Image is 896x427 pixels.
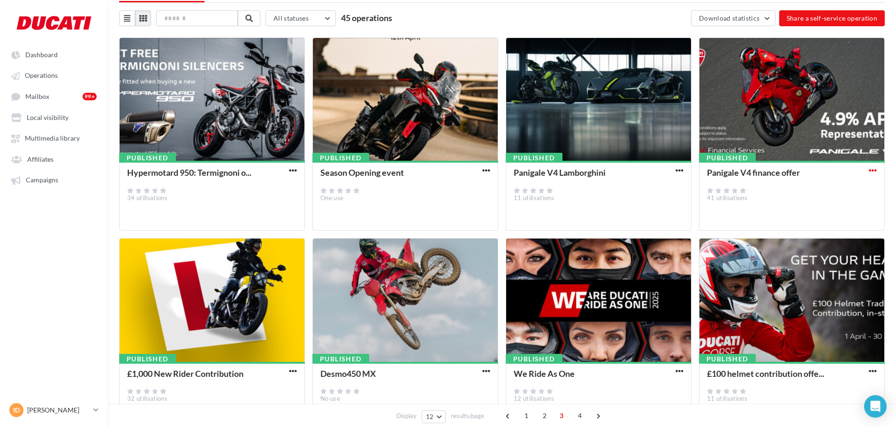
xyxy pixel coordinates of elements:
button: All statuses [266,10,336,26]
span: 32 utilisations [127,395,167,402]
button: Share a self-service operation [779,10,885,26]
div: £1,000 New Rider Contribution [127,368,243,379]
span: Display [396,412,417,420]
div: Published [119,153,176,163]
span: 12 [426,413,434,420]
span: One use [320,194,343,202]
div: Panigale V4 Lamborghini [514,167,606,178]
span: Multimedia library [25,135,80,142]
div: Season Opening event [320,167,404,178]
div: Published [312,354,369,364]
span: Operations [25,72,58,80]
a: Campaigns [6,171,102,188]
div: We Ride As One [514,368,575,379]
span: All statuses [273,14,309,22]
div: Published [119,354,176,364]
div: Hypermotard 950: Termignoni o... [127,167,251,178]
div: Panigale V4 finance offer [707,167,800,178]
a: Multimedia library [6,129,102,146]
span: 34 utilisations [127,194,167,202]
div: Published [699,153,756,163]
span: 11 utilisations [514,194,554,202]
span: Campaigns [26,176,58,184]
div: £100 helmet contribution offe... [707,368,824,379]
a: Mailbox 99+ [6,88,102,105]
span: Mailbox [25,92,49,100]
a: Affiliates [6,150,102,167]
div: Published [312,153,369,163]
p: [PERSON_NAME] [27,405,90,415]
a: Operations [6,67,102,83]
button: 12 [422,410,446,423]
span: 45 operations [341,13,392,23]
span: 41 utilisations [707,194,747,202]
span: results/page [451,412,484,420]
span: 12 utilisations [514,395,554,402]
div: Published [506,153,562,163]
div: Desmo450 MX [320,368,376,379]
a: ID [PERSON_NAME] [8,401,100,419]
span: Local visibility [27,113,68,121]
div: Open Intercom Messenger [864,395,887,418]
span: ID [13,405,20,415]
span: 11 utilisations [707,395,747,402]
span: Dashboard [25,51,58,59]
button: Download statistics [691,10,775,26]
span: 2 [537,408,552,423]
span: Affiliates [27,155,53,163]
span: No use [320,395,340,402]
div: Published [506,354,562,364]
span: Download statistics [699,14,760,22]
div: Published [699,354,756,364]
span: 3 [554,408,569,423]
a: Dashboard [6,46,102,63]
a: Local visibility [6,109,102,126]
div: 99+ [83,93,97,100]
span: 1 [519,408,534,423]
span: 4 [572,408,587,423]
